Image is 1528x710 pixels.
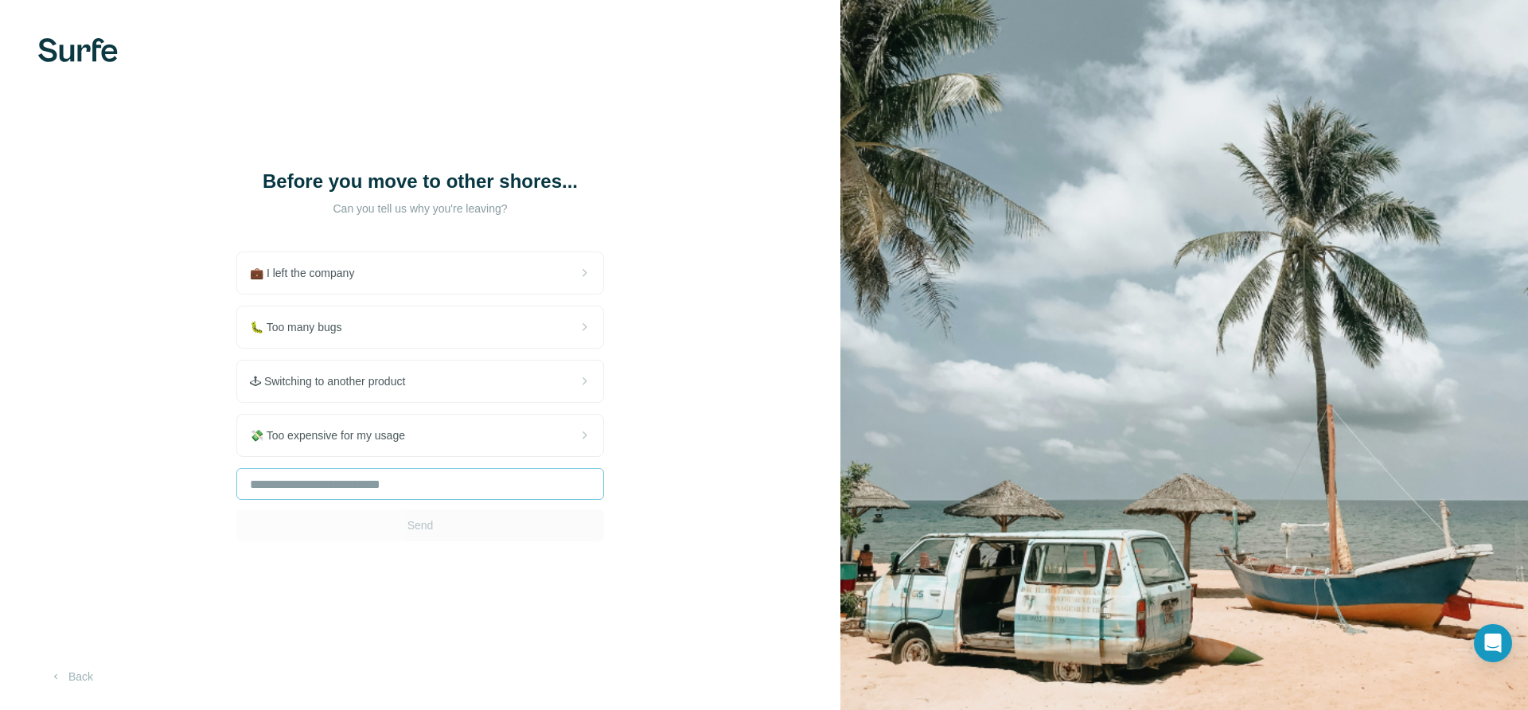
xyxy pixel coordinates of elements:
[250,265,367,281] span: 💼 I left the company
[1474,624,1512,662] div: Open Intercom Messenger
[261,169,579,194] h1: Before you move to other shores...
[250,319,355,335] span: 🐛 Too many bugs
[261,201,579,217] p: Can you tell us why you're leaving?
[250,373,418,389] span: 🕹 Switching to another product
[250,427,418,443] span: 💸 Too expensive for my usage
[38,38,118,62] img: Surfe's logo
[38,662,104,691] button: Back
